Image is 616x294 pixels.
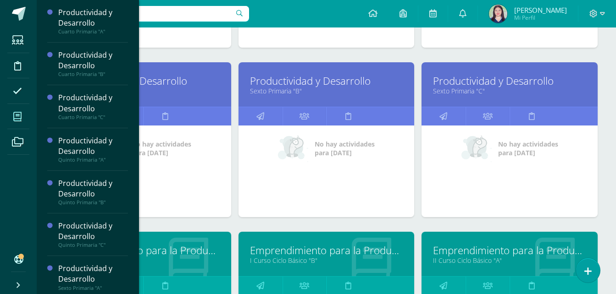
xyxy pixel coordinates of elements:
[58,93,128,120] a: Productividad y DesarrolloCuarto Primaria "C"
[58,7,128,28] div: Productividad y Desarrollo
[58,114,128,120] div: Cuarto Primaria "C"
[58,263,128,284] div: Productividad y Desarrollo
[514,14,567,22] span: Mi Perfil
[58,93,128,114] div: Productividad y Desarrollo
[250,87,403,95] a: Sexto Primaria "B"
[58,28,128,35] div: Cuarto Primaria "A"
[58,221,128,242] div: Productividad y Desarrollo
[433,243,586,257] a: Emprendimiento para la Productividad
[67,243,220,257] a: Emprendimiento para la Productividad
[58,157,128,163] div: Quinto Primaria "A"
[43,6,249,22] input: Busca un usuario...
[67,74,220,88] a: Productividad y Desarrollo
[58,7,128,35] a: Productividad y DesarrolloCuarto Primaria "A"
[58,178,128,199] div: Productividad y Desarrollo
[461,135,492,162] img: no_activities_small.png
[58,285,128,291] div: Sexto Primaria "A"
[250,243,403,257] a: Emprendimiento para la Productividad
[58,199,128,206] div: Quinto Primaria "B"
[315,140,375,157] span: No hay actividades para [DATE]
[58,71,128,77] div: Cuarto Primaria "B"
[489,5,507,23] img: 481143d3e0c24b1771560fd25644f162.png
[433,256,586,265] a: II Curso Ciclo Básico "A"
[58,263,128,291] a: Productividad y DesarrolloSexto Primaria "A"
[67,256,220,265] a: I Curso Ciclo Básico "A"
[58,136,128,157] div: Productividad y Desarrollo
[58,221,128,248] a: Productividad y DesarrolloQuinto Primaria "C"
[498,140,558,157] span: No hay actividades para [DATE]
[58,136,128,163] a: Productividad y DesarrolloQuinto Primaria "A"
[131,140,191,157] span: No hay actividades para [DATE]
[58,178,128,206] a: Productividad y DesarrolloQuinto Primaria "B"
[433,74,586,88] a: Productividad y Desarrollo
[514,5,567,15] span: [PERSON_NAME]
[67,87,220,95] a: Sexto Primaria "A"
[58,50,128,71] div: Productividad y Desarrollo
[433,87,586,95] a: Sexto Primaria "C"
[250,74,403,88] a: Productividad y Desarrollo
[58,50,128,77] a: Productividad y DesarrolloCuarto Primaria "B"
[58,242,128,248] div: Quinto Primaria "C"
[250,256,403,265] a: I Curso Ciclo Básico "B"
[278,135,308,162] img: no_activities_small.png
